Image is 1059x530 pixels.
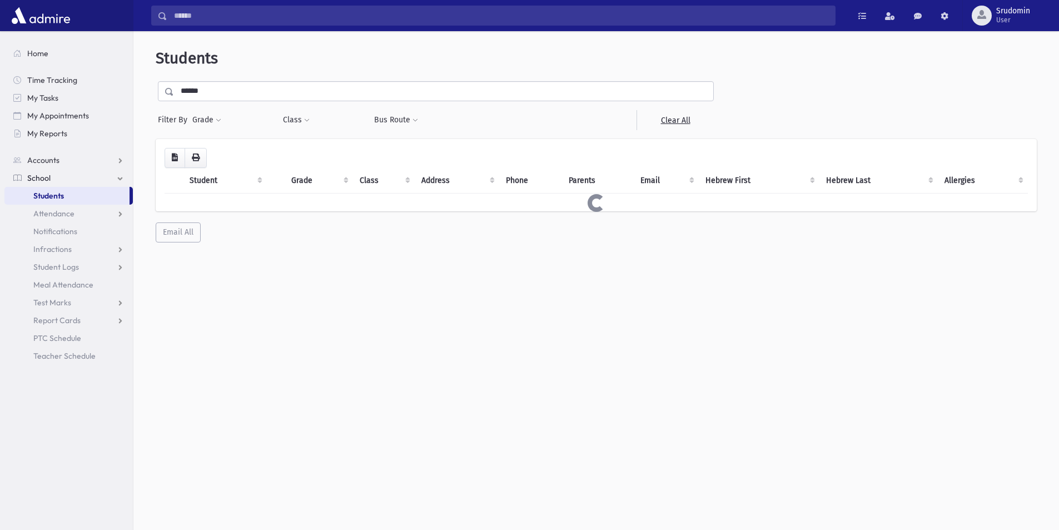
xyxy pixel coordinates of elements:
[4,240,133,258] a: Infractions
[4,107,133,125] a: My Appointments
[167,6,835,26] input: Search
[33,333,81,343] span: PTC Schedule
[33,226,77,236] span: Notifications
[4,89,133,107] a: My Tasks
[27,75,77,85] span: Time Tracking
[4,125,133,142] a: My Reports
[415,168,499,194] th: Address
[33,280,93,290] span: Meal Attendance
[4,294,133,311] a: Test Marks
[33,298,71,308] span: Test Marks
[33,315,81,325] span: Report Cards
[4,311,133,329] a: Report Cards
[27,111,89,121] span: My Appointments
[27,48,48,58] span: Home
[4,187,130,205] a: Students
[33,209,74,219] span: Attendance
[562,168,634,194] th: Parents
[374,110,419,130] button: Bus Route
[183,168,267,194] th: Student
[699,168,819,194] th: Hebrew First
[27,93,58,103] span: My Tasks
[4,205,133,222] a: Attendance
[33,262,79,272] span: Student Logs
[499,168,562,194] th: Phone
[819,168,938,194] th: Hebrew Last
[634,168,699,194] th: Email
[4,71,133,89] a: Time Tracking
[192,110,222,130] button: Grade
[285,168,352,194] th: Grade
[33,191,64,201] span: Students
[4,329,133,347] a: PTC Schedule
[996,7,1030,16] span: Srudomin
[158,114,192,126] span: Filter By
[4,44,133,62] a: Home
[156,222,201,242] button: Email All
[33,244,72,254] span: Infractions
[353,168,415,194] th: Class
[938,168,1028,194] th: Allergies
[165,148,185,168] button: CSV
[4,258,133,276] a: Student Logs
[637,110,714,130] a: Clear All
[996,16,1030,24] span: User
[4,151,133,169] a: Accounts
[27,173,51,183] span: School
[4,276,133,294] a: Meal Attendance
[9,4,73,27] img: AdmirePro
[156,49,218,67] span: Students
[185,148,207,168] button: Print
[33,351,96,361] span: Teacher Schedule
[27,128,67,138] span: My Reports
[4,222,133,240] a: Notifications
[27,155,59,165] span: Accounts
[4,169,133,187] a: School
[282,110,310,130] button: Class
[4,347,133,365] a: Teacher Schedule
